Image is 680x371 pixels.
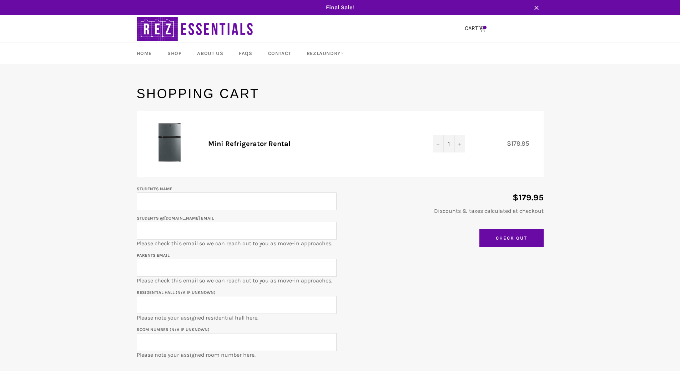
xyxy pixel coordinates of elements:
[507,139,537,147] span: $179.95
[137,15,255,42] img: RezEssentials
[208,140,291,148] a: Mini Refrigerator Rental
[454,135,465,152] button: Increase quantity
[137,290,216,295] label: Residential Hall (N/A if unknown)
[160,43,188,64] a: Shop
[461,21,489,36] a: CART
[479,229,544,247] input: Check Out
[137,251,337,285] p: Please check this email so we can reach out to you as move-in approaches.
[261,43,298,64] a: Contact
[130,4,551,11] span: Final Sale!
[190,43,230,64] a: About Us
[137,85,544,103] h1: Shopping Cart
[232,43,259,64] a: FAQs
[147,121,190,164] img: Mini Refrigerator Rental
[344,207,544,215] p: Discounts & taxes calculated at checkout
[299,43,351,64] a: RezLaundry
[137,325,337,359] p: Please note your assigned room number here.
[433,135,444,152] button: Decrease quantity
[130,43,159,64] a: Home
[137,253,170,258] label: Parents email
[137,214,337,247] p: Please check this email so we can reach out to you as move-in approaches.
[344,192,544,204] p: $179.95
[137,327,210,332] label: Room Number (N/A if unknown)
[137,288,337,322] p: Please note your assigned residential hall here.
[137,186,172,191] label: Student's Name
[137,216,214,221] label: Student's @[DOMAIN_NAME] email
